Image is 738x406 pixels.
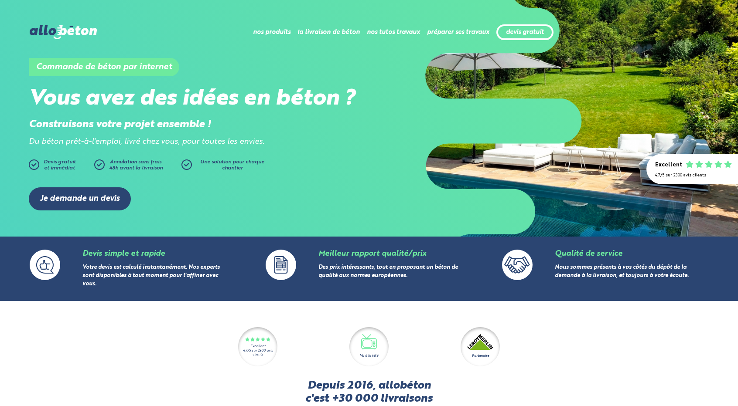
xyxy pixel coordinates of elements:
a: Je demande un devis [29,187,131,210]
a: Qualité de service [555,250,622,257]
a: Meilleur rapport qualité/prix [318,250,426,257]
div: 4.7/5 sur 2300 avis clients [238,349,277,357]
a: Devis simple et rapide [82,250,165,257]
li: préparer ses travaux [427,22,489,43]
span: Annulation sans frais 48h avant la livraison [109,159,163,171]
div: Partenaire [472,353,489,359]
a: Annulation sans frais48h avant la livraison [94,159,181,174]
div: Excellent [655,162,682,169]
a: Nous sommes présents à vos côtés du dépôt de la demande à la livraison, et toujours à votre écoute. [555,264,689,278]
a: devis gratuit [506,29,544,36]
li: nos produits [253,22,290,43]
img: allobéton [30,25,97,39]
a: Des prix intéressants, tout en proposant un béton de qualité aux normes européennes. [318,264,458,278]
a: Une solution pour chaque chantier [181,159,269,174]
h2: Vous avez des idées en béton ? [29,86,369,112]
a: Devis gratuitet immédiat [29,159,90,174]
span: Devis gratuit et immédiat [44,159,76,171]
i: Du béton prêt-à-l'emploi, livré chez vous, pour toutes les envies. [29,138,264,145]
a: Votre devis est calculé instantanément. Nos experts sont disponibles à tout moment pour l'affiner... [82,264,220,287]
h1: Commande de béton par internet [29,58,179,76]
strong: Construisons votre projet ensemble ! [29,119,211,130]
li: nos tutos travaux [367,22,420,43]
div: Excellent [250,345,266,348]
li: la livraison de béton [297,22,360,43]
span: Une solution pour chaque chantier [200,159,264,171]
div: Vu à la télé [360,353,378,359]
div: 4.7/5 sur 2300 avis clients [655,173,729,178]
